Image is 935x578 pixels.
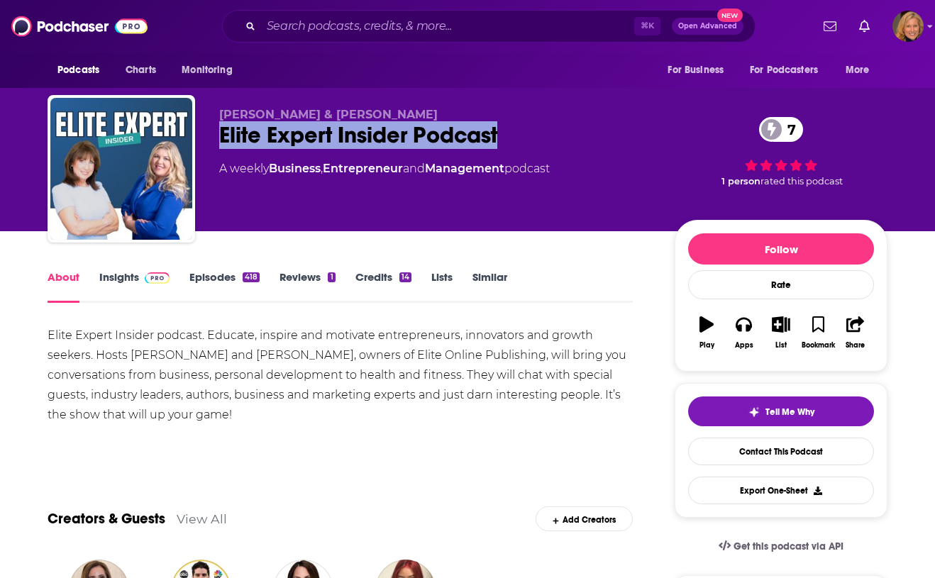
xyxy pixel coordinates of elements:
button: open menu [172,57,250,84]
span: More [846,60,870,80]
a: Entrepreneur [323,162,403,175]
div: 418 [243,272,260,282]
button: Apps [725,307,762,358]
span: For Business [668,60,724,80]
button: Share [837,307,874,358]
button: Play [688,307,725,358]
a: Reviews1 [280,270,335,303]
span: Get this podcast via API [734,540,843,552]
a: Show notifications dropdown [818,14,842,38]
span: For Podcasters [750,60,818,80]
div: A weekly podcast [219,160,550,177]
div: 1 [328,272,335,282]
a: InsightsPodchaser Pro [99,270,170,303]
a: Contact This Podcast [688,438,874,465]
span: rated this podcast [760,176,843,187]
a: Show notifications dropdown [853,14,875,38]
div: List [775,341,787,350]
span: Monitoring [182,60,232,80]
div: Share [846,341,865,350]
button: tell me why sparkleTell Me Why [688,396,874,426]
div: Apps [735,341,753,350]
input: Search podcasts, credits, & more... [261,15,634,38]
span: ⌘ K [634,17,660,35]
img: Podchaser - Follow, Share and Rate Podcasts [11,13,148,40]
a: Management [425,162,504,175]
div: Search podcasts, credits, & more... [222,10,756,43]
button: open menu [836,57,887,84]
button: open menu [741,57,839,84]
button: List [763,307,800,358]
div: Bookmark [802,341,835,350]
button: Bookmark [800,307,836,358]
img: tell me why sparkle [748,406,760,418]
div: Elite Expert Insider podcast. Educate, inspire and motivate entrepreneurs, innovators and growth ... [48,326,633,425]
a: Lists [431,270,453,303]
button: open menu [658,57,741,84]
span: [PERSON_NAME] & [PERSON_NAME] [219,108,438,121]
a: Business [269,162,321,175]
a: Similar [472,270,507,303]
img: Podchaser Pro [145,272,170,284]
button: Export One-Sheet [688,477,874,504]
img: Elite Expert Insider Podcast [50,98,192,240]
span: Logged in as LauraHVM [892,11,924,42]
button: Follow [688,233,874,265]
a: Episodes418 [189,270,260,303]
a: Get this podcast via API [707,529,855,564]
div: 14 [399,272,411,282]
a: Charts [116,57,165,84]
span: Charts [126,60,156,80]
span: 7 [773,117,803,142]
div: 7 1 personrated this podcast [675,108,887,196]
button: Open AdvancedNew [672,18,743,35]
a: About [48,270,79,303]
button: open menu [48,57,118,84]
span: , [321,162,323,175]
a: Credits14 [355,270,411,303]
button: Show profile menu [892,11,924,42]
span: Open Advanced [678,23,737,30]
span: and [403,162,425,175]
span: Podcasts [57,60,99,80]
span: Tell Me Why [765,406,814,418]
div: Play [699,341,714,350]
a: View All [177,511,227,526]
span: 1 person [721,176,760,187]
div: Add Creators [536,506,633,531]
div: Rate [688,270,874,299]
a: 7 [759,117,803,142]
a: Creators & Guests [48,510,165,528]
img: User Profile [892,11,924,42]
span: New [717,9,743,22]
